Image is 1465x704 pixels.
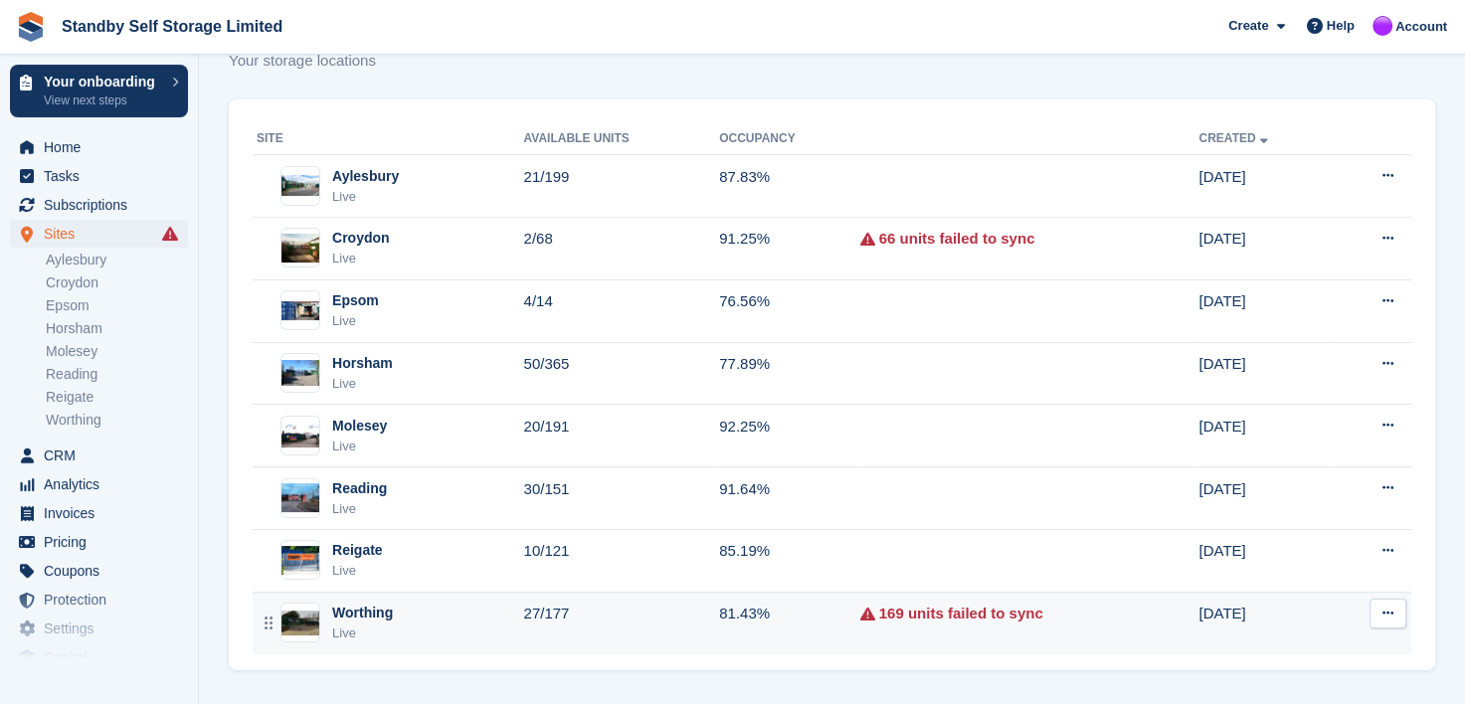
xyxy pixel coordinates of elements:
[281,175,319,196] img: Image of Aylesbury site
[44,643,163,671] span: Capital
[879,603,1043,625] a: 169 units failed to sync
[281,611,319,635] img: Image of Worthing site
[10,643,188,671] a: menu
[1198,529,1333,592] td: [DATE]
[46,365,188,384] a: Reading
[44,441,163,469] span: CRM
[44,75,162,88] p: Your onboarding
[332,311,379,331] div: Live
[1198,342,1333,405] td: [DATE]
[1327,16,1355,36] span: Help
[719,217,860,279] td: 91.25%
[46,411,188,430] a: Worthing
[523,467,719,530] td: 30/151
[281,546,319,575] img: Image of Reigate site
[281,234,319,263] img: Image of Croydon site
[719,405,860,467] td: 92.25%
[10,65,188,117] a: Your onboarding View next steps
[46,296,188,315] a: Epsom
[879,228,1035,251] a: 66 units failed to sync
[332,478,387,499] div: Reading
[332,561,383,581] div: Live
[719,342,860,405] td: 77.89%
[523,217,719,279] td: 2/68
[719,279,860,342] td: 76.56%
[332,623,393,643] div: Live
[1198,217,1333,279] td: [DATE]
[332,166,399,187] div: Aylesbury
[44,133,163,161] span: Home
[16,12,46,42] img: stora-icon-8386f47178a22dfd0bd8f6a31ec36ba5ce8667c1dd55bd0f319d3a0aa187defe.svg
[10,441,188,469] a: menu
[10,162,188,190] a: menu
[332,416,387,437] div: Molesey
[44,162,163,190] span: Tasks
[10,470,188,498] a: menu
[46,388,188,407] a: Reigate
[332,249,390,268] div: Live
[523,123,719,155] th: Available Units
[10,528,188,556] a: menu
[10,499,188,527] a: menu
[44,91,162,109] p: View next steps
[44,470,163,498] span: Analytics
[332,228,390,249] div: Croydon
[10,586,188,614] a: menu
[253,123,523,155] th: Site
[1198,467,1333,530] td: [DATE]
[332,437,387,456] div: Live
[523,279,719,342] td: 4/14
[46,342,188,361] a: Molesey
[44,220,163,248] span: Sites
[46,319,188,338] a: Horsham
[1373,16,1392,36] img: Sue Ford
[523,405,719,467] td: 20/191
[523,155,719,218] td: 21/199
[332,603,393,623] div: Worthing
[229,50,376,73] p: Your storage locations
[281,360,319,386] img: Image of Horsham site
[719,592,860,653] td: 81.43%
[54,10,290,43] a: Standby Self Storage Limited
[162,226,178,242] i: Smart entry sync failures have occurred
[10,557,188,585] a: menu
[332,187,399,207] div: Live
[44,586,163,614] span: Protection
[719,123,860,155] th: Occupancy
[10,191,188,219] a: menu
[1198,279,1333,342] td: [DATE]
[46,273,188,292] a: Croydon
[1228,16,1268,36] span: Create
[44,615,163,642] span: Settings
[44,557,163,585] span: Coupons
[281,483,319,512] img: Image of Reading site
[281,301,319,320] img: Image of Epsom site
[1198,592,1333,653] td: [DATE]
[10,220,188,248] a: menu
[1395,17,1447,37] span: Account
[44,191,163,219] span: Subscriptions
[10,133,188,161] a: menu
[44,499,163,527] span: Invoices
[523,529,719,592] td: 10/121
[46,251,188,269] a: Aylesbury
[523,592,719,653] td: 27/177
[332,353,393,374] div: Horsham
[332,290,379,311] div: Epsom
[44,528,163,556] span: Pricing
[719,155,860,218] td: 87.83%
[281,424,319,448] img: Image of Molesey site
[523,342,719,405] td: 50/365
[332,374,393,394] div: Live
[1198,131,1271,145] a: Created
[10,615,188,642] a: menu
[719,529,860,592] td: 85.19%
[332,499,387,519] div: Live
[1198,155,1333,218] td: [DATE]
[332,540,383,561] div: Reigate
[1198,405,1333,467] td: [DATE]
[719,467,860,530] td: 91.64%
